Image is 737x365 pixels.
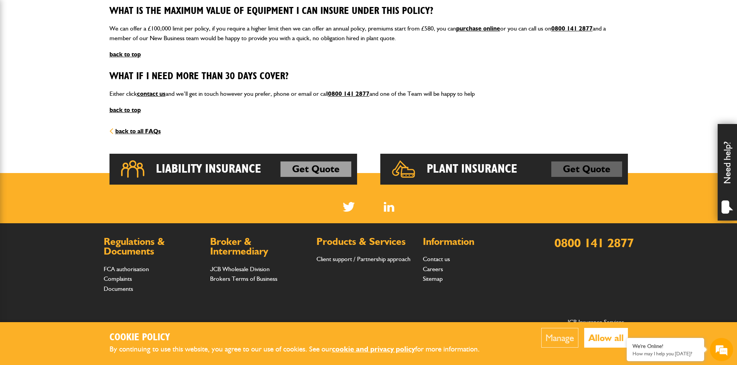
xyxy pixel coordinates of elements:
a: Get Quote [280,161,351,177]
a: LinkedIn [384,202,394,212]
a: 0800 141 2877 [551,25,593,32]
a: Brokers Terms of Business [210,275,277,282]
h2: Plant Insurance [427,161,517,177]
a: 0800 141 2877 [554,235,634,250]
a: Client support / Partnership approach [316,255,410,263]
a: FCA authorisation [104,265,149,273]
button: Manage [541,328,578,348]
a: cookie and privacy policy [332,345,415,353]
a: contact us [137,90,166,97]
h2: Liability Insurance [156,161,261,177]
h2: Cookie Policy [109,332,492,344]
p: By continuing to use this website, you agree to our use of cookies. See our for more information. [109,343,492,355]
a: JCB Wholesale Division [210,265,270,273]
a: back to all FAQs [109,127,161,135]
p: How may I help you today? [633,351,698,357]
a: purchase online [456,25,500,32]
img: Linked In [384,202,394,212]
a: Complaints [104,275,132,282]
p: We can offer a £100,000 limit per policy, if you require a higher limit then we can offer an annu... [109,24,628,43]
a: Contact us [423,255,450,263]
a: Get Quote [551,161,622,177]
a: Documents [104,285,133,292]
h2: Regulations & Documents [104,237,202,256]
a: 0800 141 2877 [328,90,369,97]
h2: Broker & Intermediary [210,237,309,256]
h3: What is the Maximum Value of equipment I can insure under this policy? [109,5,628,17]
a: Careers [423,265,443,273]
div: We're Online! [633,343,698,350]
p: Either click and we’ll get in touch however you prefer, phone or email or call and one of the Tea... [109,89,628,99]
h2: Products & Services [316,237,415,247]
button: Allow all [584,328,628,348]
h3: What if I need more than 30 Days cover? [109,71,628,83]
a: Sitemap [423,275,443,282]
div: Need help? [718,124,737,221]
img: Twitter [343,202,355,212]
h2: Information [423,237,522,247]
a: back to top [109,106,141,114]
a: back to top [109,51,141,58]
